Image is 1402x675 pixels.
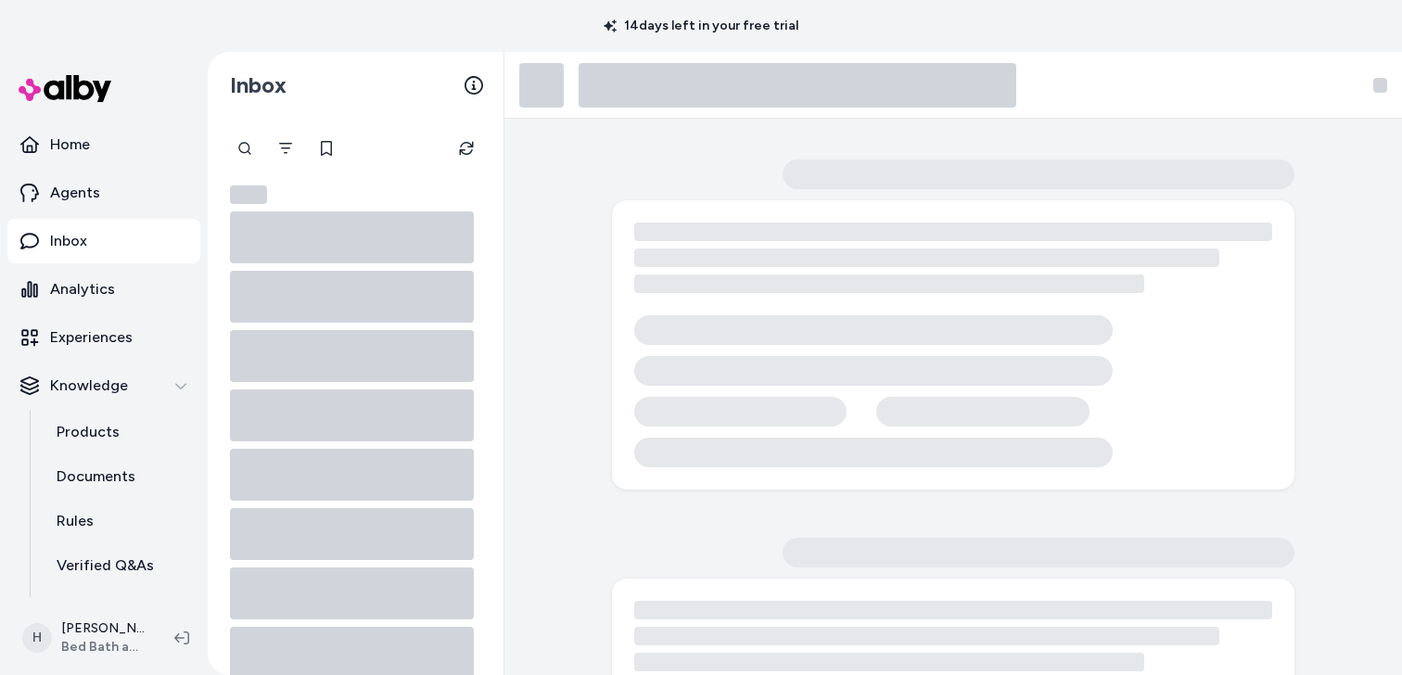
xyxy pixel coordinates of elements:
[38,499,200,543] a: Rules
[50,278,115,300] p: Analytics
[61,619,145,638] p: [PERSON_NAME]
[50,230,87,252] p: Inbox
[22,623,52,653] span: H
[50,375,128,397] p: Knowledge
[57,510,94,532] p: Rules
[57,554,154,577] p: Verified Q&As
[267,130,304,167] button: Filter
[7,219,200,263] a: Inbox
[7,171,200,215] a: Agents
[7,267,200,312] a: Analytics
[7,122,200,167] a: Home
[57,421,120,443] p: Products
[593,17,809,35] p: 14 days left in your free trial
[38,588,200,632] a: Reviews
[50,182,100,204] p: Agents
[57,465,135,488] p: Documents
[61,638,145,656] span: Bed Bath and Beyond
[230,71,287,99] h2: Inbox
[38,543,200,588] a: Verified Q&As
[50,134,90,156] p: Home
[19,75,111,102] img: alby Logo
[7,315,200,360] a: Experiences
[38,410,200,454] a: Products
[38,454,200,499] a: Documents
[11,608,159,668] button: H[PERSON_NAME]Bed Bath and Beyond
[7,363,200,408] button: Knowledge
[448,130,485,167] button: Refresh
[50,326,133,349] p: Experiences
